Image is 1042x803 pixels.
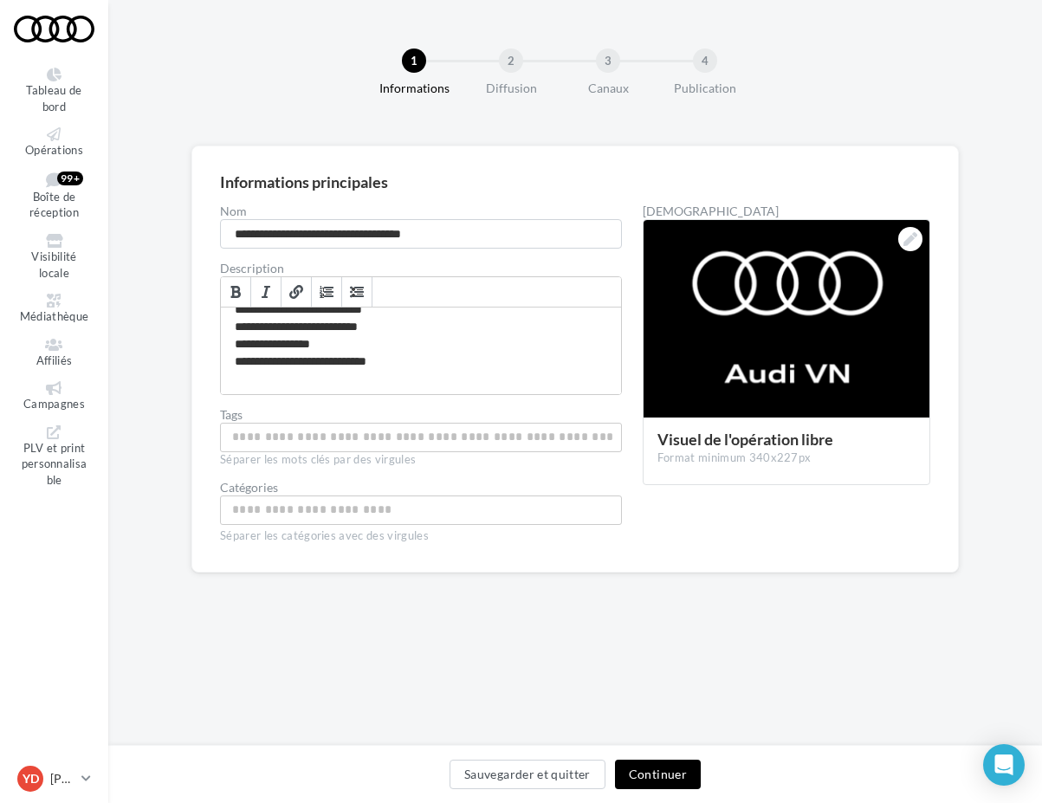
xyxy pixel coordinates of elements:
[20,309,89,323] span: Médiathèque
[456,80,566,97] div: Diffusion
[596,49,620,73] div: 3
[650,80,760,97] div: Publication
[36,353,73,367] span: Affiliés
[22,441,87,487] span: PLV et print personnalisable
[615,760,701,789] button: Continuer
[23,397,85,411] span: Campagnes
[220,409,622,421] label: Tags
[57,172,83,185] div: 99+
[983,744,1025,786] div: Open Intercom Messenger
[26,83,81,113] span: Tableau de bord
[220,482,622,494] div: Catégories
[359,80,469,97] div: Informations
[14,762,94,795] a: YD [PERSON_NAME]
[25,143,83,157] span: Opérations
[23,770,39,787] span: YD
[251,277,282,307] a: Italique (⌘+I)
[29,190,79,220] span: Boîte de réception
[220,205,622,217] label: Nom
[693,49,717,73] div: 4
[220,525,622,544] div: Séparer les catégories avec des virgules
[220,262,622,275] label: Description
[220,452,622,468] div: Séparer les mots clés par des virgules
[14,290,94,327] a: Médiathèque
[643,205,930,217] div: [DEMOGRAPHIC_DATA]
[224,427,618,447] input: Permet aux affiliés de trouver l'opération libre plus facilement
[31,249,76,280] span: Visibilité locale
[224,500,618,520] input: Choisissez une catégorie
[14,124,94,161] a: Opérations
[312,277,342,307] a: Insérer/Supprimer une liste numérotée
[220,174,388,190] div: Informations principales
[657,431,916,447] div: Visuel de l'opération libre
[282,277,312,307] a: Lien
[50,770,74,787] p: [PERSON_NAME]
[499,49,523,73] div: 2
[220,495,622,525] div: Choisissez une catégorie
[14,422,94,491] a: PLV et print personnalisable
[220,423,622,452] div: Permet aux affiliés de trouver l'opération libre plus facilement
[14,168,94,223] a: Boîte de réception 99+
[553,80,663,97] div: Canaux
[657,450,916,466] div: Format minimum 340x227px
[14,230,94,283] a: Visibilité locale
[14,334,94,372] a: Affiliés
[14,64,94,117] a: Tableau de bord
[221,277,251,307] a: Gras (⌘+B)
[221,308,621,394] div: Permet de préciser les enjeux de la campagne à vos affiliés
[342,277,372,307] a: Insérer/Supprimer une liste à puces
[402,49,426,73] div: 1
[450,760,605,789] button: Sauvegarder et quitter
[14,378,94,415] a: Campagnes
